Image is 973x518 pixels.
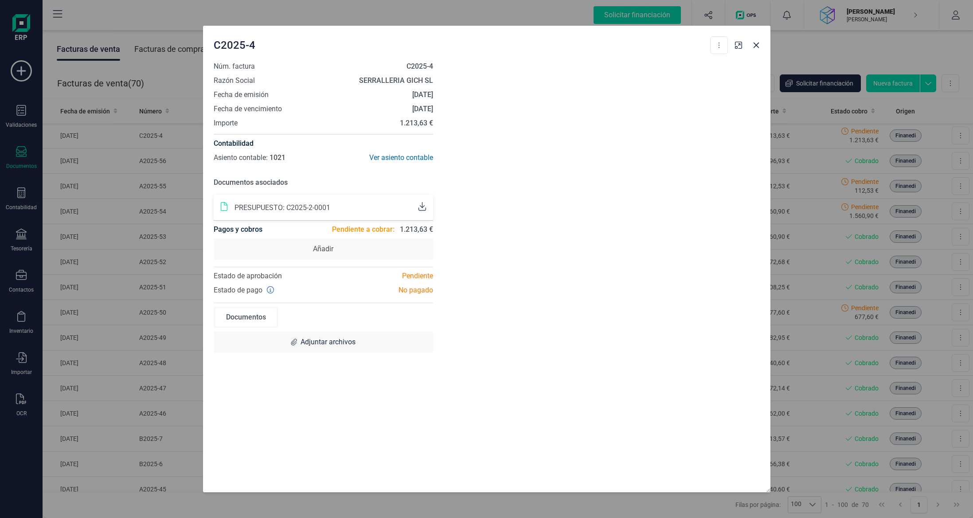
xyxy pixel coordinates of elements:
[301,337,356,347] span: Adjuntar archivos
[323,285,440,296] div: No pagado
[214,285,262,296] span: Estado de pago
[323,152,433,163] div: Ver asiento contable
[214,118,238,129] span: Importe
[214,38,255,52] span: C2025-4
[400,119,433,127] strong: 1.213,63 €
[214,61,255,72] span: Núm. factura
[214,221,262,238] h4: Pagos y cobros
[400,224,433,235] span: 1.213,63 €
[359,76,433,85] strong: SERRALLERIA GICH SL
[214,90,269,100] span: Fecha de emisión
[215,308,277,326] div: Documentos
[313,244,333,254] span: Añadir
[214,104,282,114] span: Fecha de vencimiento
[234,203,330,212] span: PRESUPUESTO: C2025-2-0001
[214,178,288,187] strong: Documentos asociados
[412,90,433,99] strong: [DATE]
[332,224,395,235] span: Pendiente a cobrar:
[214,272,282,280] span: Estado de aprobación
[214,331,434,353] div: Adjuntar archivos
[412,105,433,113] strong: [DATE]
[214,75,255,86] span: Razón Social
[270,153,285,162] span: 1021
[406,62,433,70] strong: C2025-4
[214,153,268,162] span: Asiento contable:
[323,271,440,281] div: Pendiente
[214,138,434,149] h4: Contabilidad
[749,38,763,52] button: Close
